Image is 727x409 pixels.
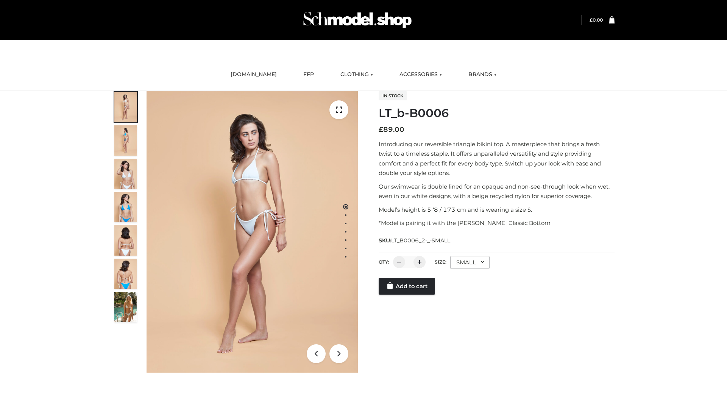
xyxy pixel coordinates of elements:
h1: LT_b-B0006 [379,106,615,120]
bdi: 0.00 [590,17,603,23]
img: ArielClassicBikiniTop_CloudNine_AzureSky_OW114ECO_8-scaled.jpg [114,259,137,289]
p: Introducing our reversible triangle bikini top. A masterpiece that brings a fresh twist to a time... [379,139,615,178]
img: Arieltop_CloudNine_AzureSky2.jpg [114,292,137,322]
a: FFP [298,66,320,83]
a: ACCESSORIES [394,66,448,83]
p: Our swimwear is double lined for an opaque and non-see-through look when wet, even in our white d... [379,182,615,201]
p: *Model is pairing it with the [PERSON_NAME] Classic Bottom [379,218,615,228]
p: Model’s height is 5 ‘8 / 173 cm and is wearing a size S. [379,205,615,215]
span: LT_B0006_2-_-SMALL [391,237,450,244]
span: In stock [379,91,407,100]
a: BRANDS [463,66,502,83]
div: SMALL [450,256,490,269]
img: Schmodel Admin 964 [301,5,414,35]
a: [DOMAIN_NAME] [225,66,282,83]
span: SKU: [379,236,451,245]
label: Size: [435,259,446,265]
span: £ [590,17,593,23]
img: ArielClassicBikiniTop_CloudNine_AzureSky_OW114ECO_2-scaled.jpg [114,125,137,156]
img: ArielClassicBikiniTop_CloudNine_AzureSky_OW114ECO_7-scaled.jpg [114,225,137,256]
img: ArielClassicBikiniTop_CloudNine_AzureSky_OW114ECO_3-scaled.jpg [114,159,137,189]
img: ArielClassicBikiniTop_CloudNine_AzureSky_OW114ECO_1-scaled.jpg [114,92,137,122]
img: ArielClassicBikiniTop_CloudNine_AzureSky_OW114ECO_4-scaled.jpg [114,192,137,222]
a: £0.00 [590,17,603,23]
img: ArielClassicBikiniTop_CloudNine_AzureSky_OW114ECO_1 [147,91,358,373]
label: QTY: [379,259,389,265]
a: Add to cart [379,278,435,295]
bdi: 89.00 [379,125,404,134]
a: CLOTHING [335,66,379,83]
span: £ [379,125,383,134]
